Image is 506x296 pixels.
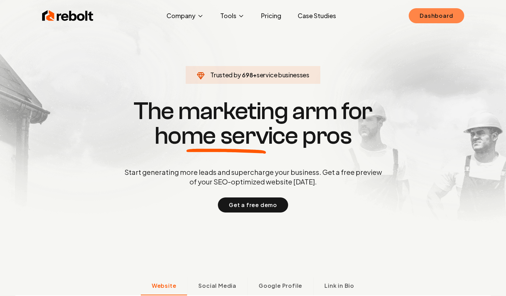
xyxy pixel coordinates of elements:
span: service businesses [257,71,309,79]
button: Website [141,278,187,295]
a: Pricing [256,9,287,23]
button: Tools [215,9,250,23]
a: Case Studies [292,9,342,23]
a: Dashboard [409,8,464,23]
span: Website [152,282,176,290]
button: Link in Bio [313,278,365,295]
button: Social Media [187,278,247,295]
span: 698 [242,70,253,80]
p: Start generating more leads and supercharge your business. Get a free preview of your SEO-optimiz... [123,167,383,186]
img: Rebolt Logo [42,9,94,23]
h1: The marketing arm for pros [89,99,418,148]
span: Social Media [198,282,236,290]
button: Company [161,9,209,23]
span: Link in Bio [324,282,354,290]
span: home service [155,124,298,148]
span: Google Profile [259,282,302,290]
button: Get a free demo [218,197,288,213]
span: Trusted by [210,71,241,79]
span: + [253,71,257,79]
button: Google Profile [247,278,313,295]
